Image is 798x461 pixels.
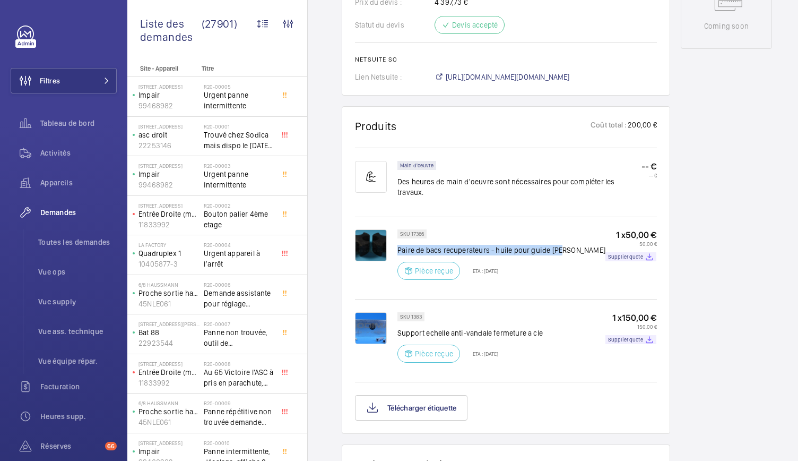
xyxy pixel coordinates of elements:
p: 99468982 [138,100,199,111]
h2: R20-00003 [204,163,274,169]
span: Vue équipe répar. [38,356,117,366]
span: 66 [105,442,117,450]
p: asc droit [138,130,199,140]
p: Impair [138,446,199,457]
span: Réserves [40,441,101,451]
button: Filtres [11,68,117,93]
h2: R20-00007 [204,321,274,327]
p: [STREET_ADDRESS] [138,440,199,446]
span: Filtres [40,75,60,86]
span: Activités [40,148,117,158]
p: Coût total : [591,119,627,133]
p: 6/8 Haussmann [138,400,199,406]
p: SKU 17366 [400,232,424,236]
p: Entrée Droite (monte-charge) [138,367,199,378]
p: 50,00 € [605,241,657,247]
span: Vue ass. technique [38,326,117,337]
p: Titre [202,65,272,72]
p: Site - Appareil [127,65,197,72]
p: 11833992 [138,378,199,388]
span: Panne répétitive non trouvée demande assistance expert technique [204,406,274,428]
p: SKU 1383 [400,315,422,319]
p: -- € [641,161,657,172]
span: Appareils [40,177,117,188]
h2: R20-00006 [204,281,274,288]
p: Des heures de main d'oeuvre sont nécessaires pour compléter les travaux. [397,176,641,198]
span: Tableau de bord [40,118,117,129]
p: Support echelle anti-vandale fermeture a cle [397,328,543,338]
a: Supplier quote [605,335,656,344]
p: Main d'oeuvre [400,164,433,167]
p: [STREET_ADDRESS] [138,163,199,169]
span: Urgent appareil à l’arrêt [204,248,274,269]
p: [STREET_ADDRESS] [138,83,199,90]
p: Pièce reçue [415,348,453,359]
p: Bat 88 [138,327,199,338]
p: 45NLE061 [138,417,199,428]
span: Urgent panne intermittente [204,169,274,190]
p: 1 x 50,00 € [605,229,657,241]
span: Au 65 Victoire l'ASC à pris en parachute, toutes les sécu coupé, il est au 3 ème, asc sans machin... [204,367,274,388]
span: Trouvé chez Sodica mais dispo le [DATE] [URL][DOMAIN_NAME] [204,130,274,151]
span: Facturation [40,381,117,392]
h2: R20-00010 [204,440,274,446]
p: La Factory [138,242,199,248]
span: Bouton palier 4ème etage [204,209,274,230]
span: Demande assistante pour réglage d'opérateurs porte cabine double accès [204,288,274,309]
p: Paire de bacs recuperateurs - huile pour guide [PERSON_NAME] [397,245,605,255]
h2: Netsuite SO [355,56,657,63]
p: Quadruplex 1 [138,248,199,259]
p: [STREET_ADDRESS] [138,123,199,130]
p: Coming soon [704,21,749,31]
p: 22923544 [138,338,199,348]
a: [URL][DOMAIN_NAME][DOMAIN_NAME] [435,72,570,82]
p: 200,00 € [627,119,656,133]
p: 22253146 [138,140,199,151]
h2: R20-00005 [204,83,274,90]
p: Entrée Droite (monte-charge) [138,209,199,219]
p: Proche sortie hall Pelletier [138,288,199,298]
button: Télécharger étiquette [355,395,467,421]
p: [STREET_ADDRESS] [138,361,199,367]
p: Pièce reçue [415,266,453,276]
p: Proche sortie hall Pelletier [138,406,199,417]
h1: Produits [355,119,397,133]
p: 150,00 € [605,323,657,330]
h2: R20-00004 [204,242,274,248]
span: Toutes les demandes [38,237,117,247]
img: MnbHISxlrndNrjdpEsn6BUzTp0f7BzhwyHjD4MXEjgNGxLS-.png [355,312,387,344]
p: ETA : [DATE] [466,268,498,274]
p: 1 x 150,00 € [605,312,657,323]
img: WqsHqQeYDZPu4nIyPJgQOSlj15QhULYXwZG5M2Y1I1NOPaOw.png [355,229,387,261]
img: muscle-sm.svg [355,161,387,193]
span: [URL][DOMAIN_NAME][DOMAIN_NAME] [446,72,570,82]
span: Vue ops [38,267,117,277]
p: Supplier quote [608,338,643,342]
span: Liste des demandes [140,17,202,44]
h2: R20-00002 [204,202,274,209]
p: -- € [641,172,657,178]
span: Urgent panne intermittente [204,90,274,111]
p: Impair [138,169,199,180]
p: 10405877-3 [138,259,199,269]
h2: R20-00009 [204,400,274,406]
p: Supplier quote [608,255,643,259]
p: Impair [138,90,199,100]
h2: R20-00001 [204,123,274,130]
span: Heures supp. [40,411,117,422]
span: Vue supply [38,296,117,307]
p: 6/8 Haussmann [138,281,199,288]
h2: R20-00008 [204,361,274,367]
p: 11833992 [138,219,199,230]
p: [STREET_ADDRESS][PERSON_NAME] [138,321,199,327]
p: ETA : [DATE] [466,351,498,357]
span: Panne non trouvée, outil de déverouillouge impératif pour le diagnostic [204,327,274,348]
p: [STREET_ADDRESS] [138,202,199,209]
p: 45NLE061 [138,298,199,309]
span: Demandes [40,207,117,218]
p: 99468982 [138,180,199,190]
a: Supplier quote [605,252,656,261]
